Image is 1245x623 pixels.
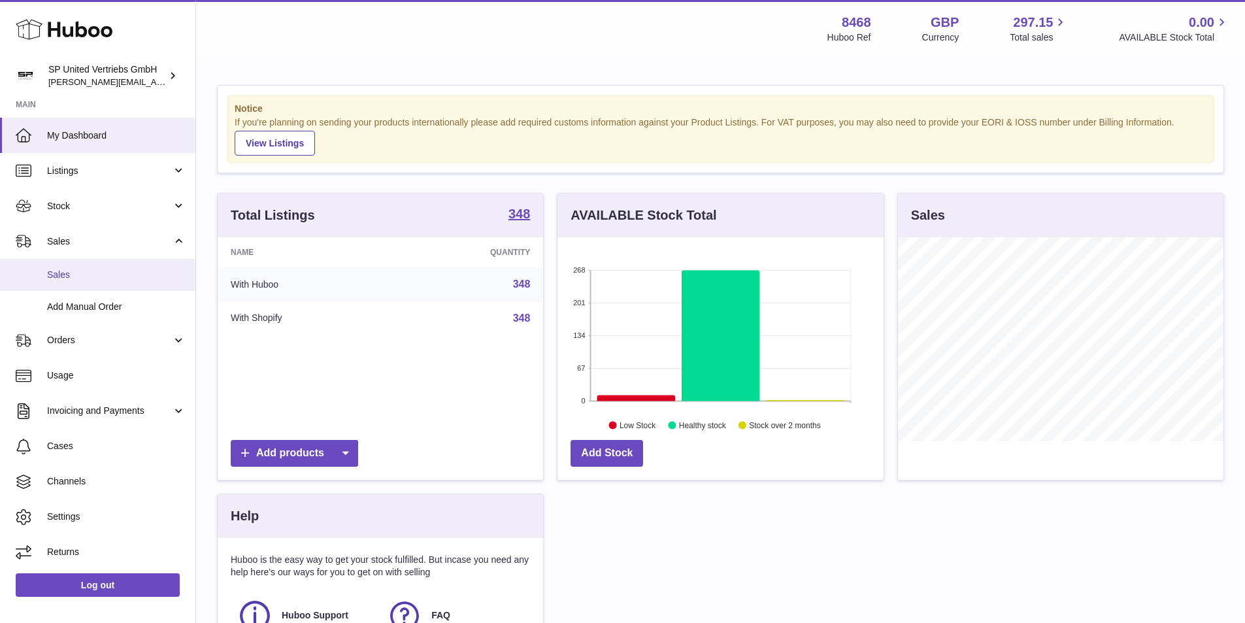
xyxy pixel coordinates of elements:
div: SP United Vertriebs GmbH [48,63,166,88]
h3: Help [231,507,259,525]
a: Add products [231,440,358,467]
span: Orders [47,334,172,346]
a: 348 [513,278,531,290]
img: tim@sp-united.com [16,66,35,86]
text: 67 [578,364,586,372]
th: Quantity [393,237,544,267]
a: 0.00 AVAILABLE Stock Total [1119,14,1229,44]
text: 134 [573,331,585,339]
div: If you're planning on sending your products internationally please add required customs informati... [235,116,1206,156]
a: Log out [16,573,180,597]
span: Returns [47,546,186,558]
a: Add Stock [571,440,643,467]
span: AVAILABLE Stock Total [1119,31,1229,44]
h3: Total Listings [231,207,315,224]
a: View Listings [235,131,315,156]
span: Add Manual Order [47,301,186,313]
span: Sales [47,269,186,281]
div: Currency [922,31,959,44]
a: 348 [508,207,530,223]
strong: Notice [235,103,1206,115]
th: Name [218,237,393,267]
span: Cases [47,440,186,452]
span: Listings [47,165,172,177]
text: 201 [573,299,585,307]
a: 348 [513,312,531,324]
h3: AVAILABLE Stock Total [571,207,716,224]
span: Huboo Support [282,609,348,622]
span: Sales [47,235,172,248]
text: 0 [582,397,586,405]
span: Usage [47,369,186,382]
strong: 8468 [842,14,871,31]
span: My Dashboard [47,129,186,142]
span: Settings [47,511,186,523]
span: 0.00 [1189,14,1214,31]
text: Low Stock [620,420,656,429]
span: [PERSON_NAME][EMAIL_ADDRESS][DOMAIN_NAME] [48,76,262,87]
strong: GBP [931,14,959,31]
strong: 348 [508,207,530,220]
td: With Huboo [218,267,393,301]
p: Huboo is the easy way to get your stock fulfilled. But incase you need any help here's our ways f... [231,554,530,579]
span: FAQ [431,609,450,622]
span: Total sales [1010,31,1068,44]
text: Stock over 2 months [750,420,821,429]
span: Channels [47,475,186,488]
td: With Shopify [218,301,393,335]
span: 297.15 [1013,14,1053,31]
div: Huboo Ref [827,31,871,44]
span: Stock [47,200,172,212]
h3: Sales [911,207,945,224]
a: 297.15 Total sales [1010,14,1068,44]
span: Invoicing and Payments [47,405,172,417]
text: 268 [573,266,585,274]
text: Healthy stock [679,420,727,429]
